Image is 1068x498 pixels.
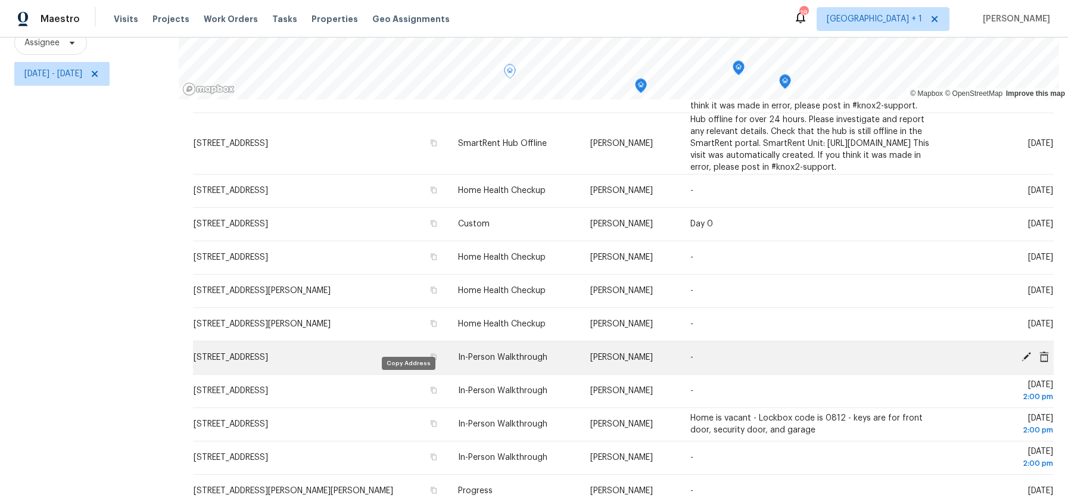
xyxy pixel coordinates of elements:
[428,285,439,295] button: Copy Address
[458,453,547,462] span: In-Person Walkthrough
[690,387,693,395] span: -
[779,74,791,93] div: Map marker
[428,138,439,148] button: Copy Address
[458,186,546,195] span: Home Health Checkup
[194,139,268,148] span: [STREET_ADDRESS]
[690,220,713,228] span: Day 0
[690,414,923,434] span: Home is vacant - Lockbox code is 0812 - keys are for front door, security door, and garage
[590,186,653,195] span: [PERSON_NAME]
[152,13,189,25] span: Projects
[372,13,450,25] span: Geo Assignments
[1028,320,1053,328] span: [DATE]
[690,253,693,262] span: -
[428,452,439,462] button: Copy Address
[458,487,493,495] span: Progress
[590,387,653,395] span: [PERSON_NAME]
[1028,487,1053,495] span: [DATE]
[194,287,331,295] span: [STREET_ADDRESS][PERSON_NAME]
[204,13,258,25] span: Work Orders
[458,420,547,428] span: In-Person Walkthrough
[458,353,547,362] span: In-Person Walkthrough
[1006,89,1065,98] a: Improve this map
[690,287,693,295] span: -
[690,453,693,462] span: -
[978,13,1050,25] span: [PERSON_NAME]
[194,320,331,328] span: [STREET_ADDRESS][PERSON_NAME]
[945,89,1002,98] a: OpenStreetMap
[690,66,926,110] span: A high temperature of 91 detected (above the threshold of 90). Please investigate. SmartRent Unit...
[458,287,546,295] span: Home Health Checkup
[590,453,653,462] span: [PERSON_NAME]
[910,89,943,98] a: Mapbox
[194,453,268,462] span: [STREET_ADDRESS]
[690,487,693,495] span: -
[799,7,808,19] div: 18
[41,13,80,25] span: Maestro
[194,220,268,228] span: [STREET_ADDRESS]
[949,457,1053,469] div: 2:00 pm
[458,253,546,262] span: Home Health Checkup
[194,487,393,495] span: [STREET_ADDRESS][PERSON_NAME][PERSON_NAME]
[690,116,929,172] span: Hub offline for over 24 hours. Please investigate and report any relevant details. Check that the...
[590,139,653,148] span: [PERSON_NAME]
[1028,220,1053,228] span: [DATE]
[428,218,439,229] button: Copy Address
[590,420,653,428] span: [PERSON_NAME]
[1035,351,1053,362] span: Cancel
[590,253,653,262] span: [PERSON_NAME]
[590,320,653,328] span: [PERSON_NAME]
[114,13,138,25] span: Visits
[458,387,547,395] span: In-Person Walkthrough
[827,13,922,25] span: [GEOGRAPHIC_DATA] + 1
[690,186,693,195] span: -
[194,253,268,262] span: [STREET_ADDRESS]
[1028,253,1053,262] span: [DATE]
[590,220,653,228] span: [PERSON_NAME]
[428,418,439,429] button: Copy Address
[949,447,1053,469] span: [DATE]
[1028,287,1053,295] span: [DATE]
[458,139,547,148] span: SmartRent Hub Offline
[194,353,268,362] span: [STREET_ADDRESS]
[428,318,439,329] button: Copy Address
[458,320,546,328] span: Home Health Checkup
[635,79,647,97] div: Map marker
[428,251,439,262] button: Copy Address
[194,186,268,195] span: [STREET_ADDRESS]
[504,64,516,83] div: Map marker
[590,487,653,495] span: [PERSON_NAME]
[428,185,439,195] button: Copy Address
[590,287,653,295] span: [PERSON_NAME]
[949,414,1053,436] span: [DATE]
[428,485,439,496] button: Copy Address
[194,420,268,428] span: [STREET_ADDRESS]
[690,353,693,362] span: -
[24,68,82,80] span: [DATE] - [DATE]
[949,381,1053,403] span: [DATE]
[272,15,297,23] span: Tasks
[312,13,358,25] span: Properties
[690,320,693,328] span: -
[1028,186,1053,195] span: [DATE]
[949,424,1053,436] div: 2:00 pm
[733,61,745,79] div: Map marker
[949,391,1053,403] div: 2:00 pm
[182,82,235,96] a: Mapbox homepage
[1028,139,1053,148] span: [DATE]
[194,387,268,395] span: [STREET_ADDRESS]
[1017,351,1035,362] span: Edit
[428,385,439,396] button: Copy Address
[458,220,490,228] span: Custom
[24,37,60,49] span: Assignee
[590,353,653,362] span: [PERSON_NAME]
